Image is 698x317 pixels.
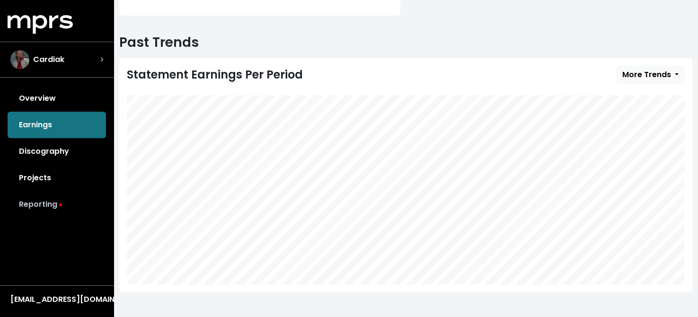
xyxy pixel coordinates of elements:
[8,18,73,29] a: mprs logo
[622,69,671,80] span: More Trends
[10,50,29,69] img: The selected account / producer
[8,138,106,165] a: Discography
[10,294,103,305] div: [EMAIL_ADDRESS][DOMAIN_NAME]
[127,68,303,82] div: Statement Earnings Per Period
[8,191,106,218] a: Reporting
[8,165,106,191] a: Projects
[8,293,106,306] button: [EMAIL_ADDRESS][DOMAIN_NAME]
[8,85,106,112] a: Overview
[616,66,685,84] button: More Trends
[119,35,692,51] h2: Past Trends
[33,54,64,65] span: Cardiak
